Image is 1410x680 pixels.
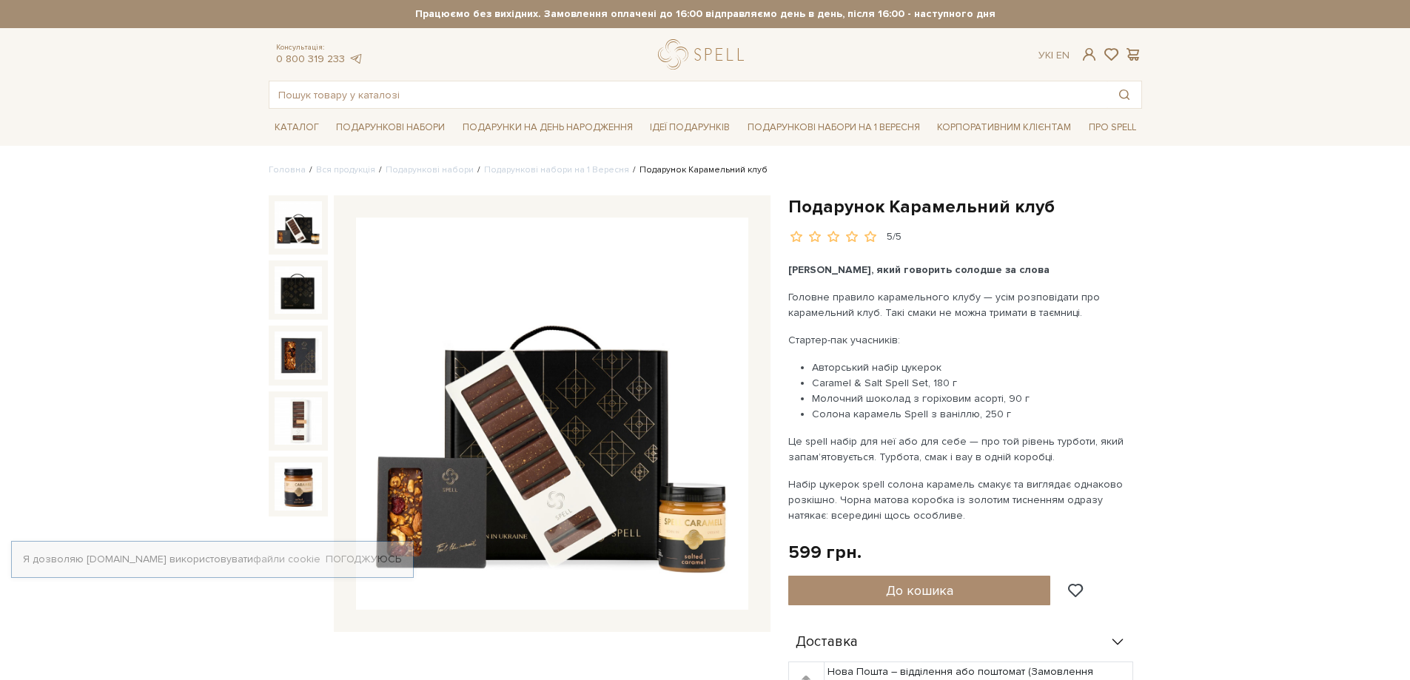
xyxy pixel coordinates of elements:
[886,582,953,599] span: До кошика
[812,360,1135,375] li: Авторський набір цукерок
[788,477,1135,523] p: Набір цукерок spell солона карамель смакує та виглядає однаково розкішно. Чорна матова коробка із...
[349,53,363,65] a: telegram
[1038,49,1070,62] div: Ук
[275,331,322,379] img: Подарунок Карамельний клуб
[484,164,629,175] a: Подарункові набори на 1 Вересня
[887,230,902,244] div: 5/5
[1083,116,1142,139] a: Про Spell
[253,553,320,565] a: файли cookie
[269,7,1142,21] strong: Працюємо без вихідних. Замовлення оплачені до 16:00 відправляємо день в день, після 16:00 - насту...
[275,201,322,249] img: Подарунок Карамельний клуб
[276,53,345,65] a: 0 800 319 233
[276,43,363,53] span: Консультація:
[742,115,926,140] a: Подарункові набори на 1 Вересня
[812,375,1135,391] li: Caramel & Salt Spell Set, 180 г
[788,263,1050,276] b: [PERSON_NAME], який говорить солодше за слова
[1107,81,1141,108] button: Пошук товару у каталозі
[275,397,322,445] img: Подарунок Карамельний клуб
[788,289,1135,320] p: Головне правило карамельного клубу — усім розповідати про карамельний клуб. Такі смаки не можна т...
[275,266,322,314] img: Подарунок Карамельний клуб
[326,553,401,566] a: Погоджуюсь
[788,576,1051,605] button: До кошика
[386,164,474,175] a: Подарункові набори
[1051,49,1053,61] span: |
[269,164,306,175] a: Головна
[788,541,862,564] div: 599 грн.
[269,116,325,139] a: Каталог
[457,116,639,139] a: Подарунки на День народження
[812,406,1135,422] li: Солона карамель Spell з ваніллю, 250 г
[812,391,1135,406] li: Молочний шоколад з горіховим асорті, 90 г
[330,116,451,139] a: Подарункові набори
[788,332,1135,348] p: Стартер-пак учасників:
[269,81,1107,108] input: Пошук товару у каталозі
[788,434,1135,465] p: Це spell набір для неї або для себе — про той рівень турботи, який запам’ятовується. Турбота, сма...
[644,116,736,139] a: Ідеї подарунків
[629,164,768,177] li: Подарунок Карамельний клуб
[1056,49,1070,61] a: En
[275,462,322,510] img: Подарунок Карамельний клуб
[12,553,413,566] div: Я дозволяю [DOMAIN_NAME] використовувати
[796,636,858,649] span: Доставка
[931,115,1077,140] a: Корпоративним клієнтам
[356,218,748,610] img: Подарунок Карамельний клуб
[788,195,1142,218] h1: Подарунок Карамельний клуб
[316,164,375,175] a: Вся продукція
[658,39,751,70] a: logo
